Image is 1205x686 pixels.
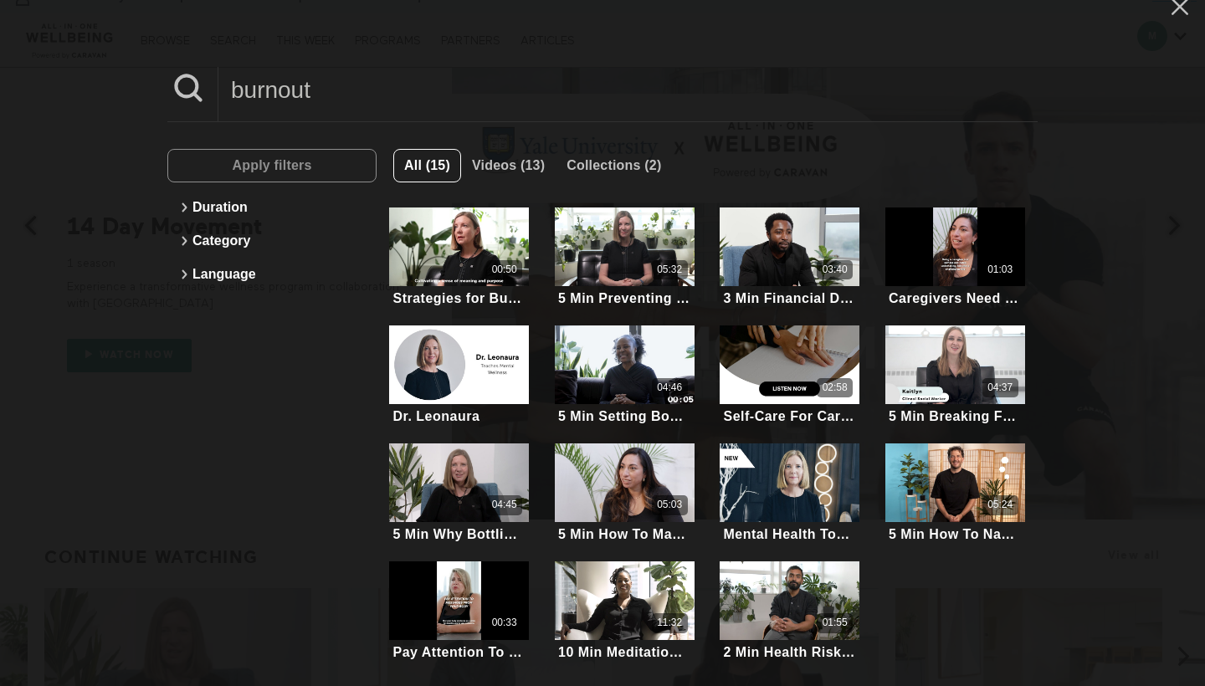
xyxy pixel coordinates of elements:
[987,263,1013,277] div: 01:03
[392,408,479,424] div: Dr. Leonaura
[657,616,682,630] div: 11:32
[558,408,691,424] div: 5 Min Setting Boundaries At Work And Home
[555,207,695,309] a: 5 Min Preventing & Recovering From Burnout05:325 Min Preventing & Recovering From Burnout
[461,149,556,182] button: Videos (13)
[885,325,1025,427] a: 5 Min Breaking Free From People-Pleasing Habits04:375 Min Breaking Free From People-Pleasing Habits
[555,443,695,545] a: 5 Min How To Manage Stress As A Caregiver05:035 Min How To Manage Stress As A Caregiver
[889,408,1022,424] div: 5 Min Breaking Free From People-Pleasing Habits
[720,561,859,663] a: 2 Min Health Risks Of Burnt Vape Coils01:552 Min Health Risks Of Burnt Vape Coils
[392,290,526,306] div: Strategies for Burnout Prevention (Highlight)
[889,290,1022,306] div: Caregivers Need Self-Care (Highlight)
[987,381,1013,395] div: 04:37
[176,224,368,258] button: Category
[404,158,450,172] span: All (15)
[720,207,859,309] a: 3 Min Financial Decision Fatigue03:403 Min Financial Decision Fatigue
[392,644,526,660] div: Pay Attention To Messages From Your Body (Highlight)
[720,325,859,427] a: Self-Care For Caregivers (Audio)02:58Self-Care For Caregivers (Audio)
[657,263,682,277] div: 05:32
[558,644,691,660] div: 10 Min Meditation For Your Commute
[556,149,672,182] button: Collections (2)
[555,561,695,663] a: 10 Min Meditation For Your Commute11:3210 Min Meditation For Your Commute
[823,616,848,630] div: 01:55
[723,644,856,660] div: 2 Min Health Risks Of Burnt Vape Coils
[823,263,848,277] div: 03:40
[389,561,529,663] a: Pay Attention To Messages From Your Body (Highlight)00:33Pay Attention To Messages From Your Body...
[176,258,368,291] button: Language
[492,498,517,512] div: 04:45
[723,526,856,542] div: Mental Health Tools For Life's Challenges
[392,526,526,542] div: 5 Min Why Bottling Emotions Backfires
[720,443,859,545] a: Mental Health Tools For Life's ChallengesMental Health Tools For Life's Challenges
[389,207,529,309] a: Strategies for Burnout Prevention (Highlight)00:50Strategies for Burnout Prevention (Highlight)
[889,526,1022,542] div: 5 Min How To Navigate The Weight Of Responsibility
[657,498,682,512] div: 05:03
[492,616,517,630] div: 00:33
[389,443,529,545] a: 5 Min Why Bottling Emotions Backfires04:455 Min Why Bottling Emotions Backfires
[218,67,1038,113] input: Search
[723,408,856,424] div: Self-Care For Caregivers (Audio)
[987,498,1013,512] div: 05:24
[823,381,848,395] div: 02:58
[393,149,461,182] button: All (15)
[558,526,691,542] div: 5 Min How To Manage Stress As A Caregiver
[885,207,1025,309] a: Caregivers Need Self-Care (Highlight)01:03Caregivers Need Self-Care (Highlight)
[558,290,691,306] div: 5 Min Preventing & Recovering From Burnout
[567,158,661,172] span: Collections (2)
[389,325,529,427] a: Dr. LeonauraDr. Leonaura
[657,381,682,395] div: 04:46
[176,191,368,224] button: Duration
[555,325,695,427] a: 5 Min Setting Boundaries At Work And Home04:465 Min Setting Boundaries At Work And Home
[885,443,1025,545] a: 5 Min How To Navigate The Weight Of Responsibility05:245 Min How To Navigate The Weight Of Respon...
[723,290,856,306] div: 3 Min Financial Decision Fatigue
[492,263,517,277] div: 00:50
[472,158,545,172] span: Videos (13)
